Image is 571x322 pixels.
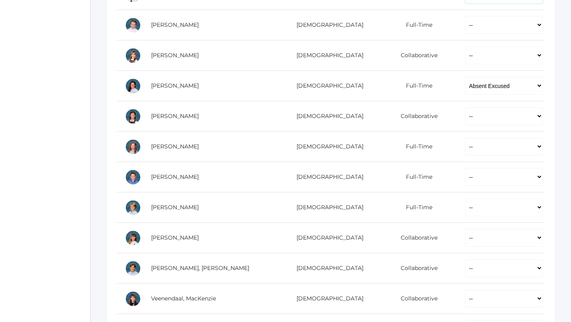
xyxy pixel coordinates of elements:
a: Veenendaal, MacKenzie [151,295,216,302]
td: Collaborative [375,101,457,132]
td: [DEMOGRAPHIC_DATA] [279,71,375,101]
td: Full-Time [375,192,457,223]
div: Timothy Edlin [125,17,141,33]
a: [PERSON_NAME] [151,52,199,59]
div: Stella Honeyman [125,78,141,94]
a: [PERSON_NAME] [151,143,199,150]
a: [PERSON_NAME], [PERSON_NAME] [151,264,249,272]
td: [DEMOGRAPHIC_DATA] [279,132,375,162]
td: [DEMOGRAPHIC_DATA] [279,223,375,253]
div: Scarlett Maurer [125,108,141,124]
div: Hunter Reid [125,169,141,185]
td: Collaborative [375,40,457,71]
div: MacKenzie Veenendaal [125,291,141,307]
div: Huck Thompson [125,260,141,276]
a: [PERSON_NAME] [151,234,199,241]
td: [DEMOGRAPHIC_DATA] [279,40,375,71]
td: Full-Time [375,132,457,162]
td: [DEMOGRAPHIC_DATA] [279,253,375,284]
td: [DEMOGRAPHIC_DATA] [279,10,375,40]
td: Full-Time [375,10,457,40]
td: [DEMOGRAPHIC_DATA] [279,101,375,132]
div: Adeline Porter [125,139,141,155]
td: [DEMOGRAPHIC_DATA] [279,284,375,314]
div: Keilani Taylor [125,230,141,246]
td: [DEMOGRAPHIC_DATA] [279,162,375,192]
a: [PERSON_NAME] [151,82,199,89]
td: [DEMOGRAPHIC_DATA] [279,192,375,223]
a: [PERSON_NAME] [151,204,199,211]
td: Full-Time [375,162,457,192]
a: [PERSON_NAME] [151,112,199,120]
div: Remy Evans [125,48,141,64]
td: Collaborative [375,253,457,284]
td: Collaborative [375,223,457,253]
div: William Sigwing [125,200,141,216]
a: [PERSON_NAME] [151,173,199,180]
td: Collaborative [375,284,457,314]
a: [PERSON_NAME] [151,21,199,28]
td: Full-Time [375,71,457,101]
